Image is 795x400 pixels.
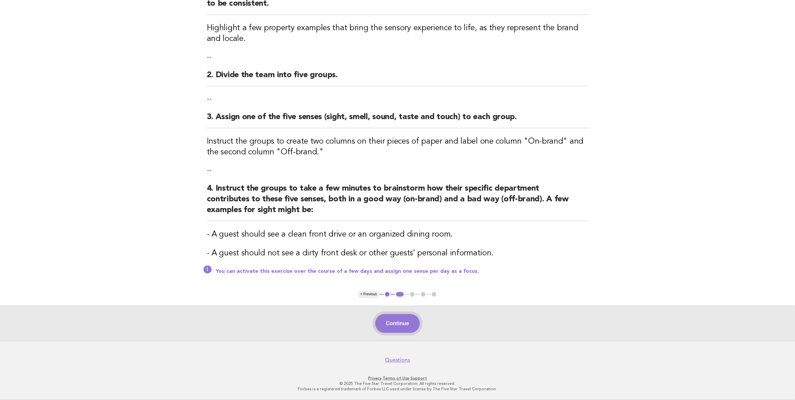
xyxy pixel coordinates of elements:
[375,314,420,333] button: Continue
[368,376,382,381] a: Privacy
[207,94,588,104] p: --
[207,23,588,44] h3: Highlight a few property examples that bring the sensory experience to life, as they represent th...
[216,268,588,275] p: You can activate this exercise over the course of a few days and assign one sense per day as a fo...
[395,291,405,298] button: 2
[383,376,409,381] a: Terms of Use
[385,357,410,363] a: Questions
[207,112,588,128] h2: 3. Assign one of the five senses (sight, smell, sound, taste and touch) to each group.
[207,229,588,240] h3: - A guest should see a clean front drive or an organized dining room.
[207,248,588,259] h3: - A guest should not see a dirty front desk or other guests' personal information.
[410,376,427,381] a: Support
[384,291,391,298] button: 1
[207,183,588,221] h2: 4. Instruct the groups to take a few minutes to brainstorm how their specific department contribu...
[192,376,603,381] p: · ·
[358,291,380,298] button: < Previous
[192,386,603,392] p: Forbes is a registered trademark of Forbes LLC used under license by The Five Star Travel Corpora...
[192,381,603,386] p: © 2025 The Five Star Travel Corporation. All rights reserved.
[207,166,588,175] p: --
[207,136,588,158] h3: Instruct the groups to create two columns on their pieces of paper and label one column "On-brand...
[207,52,588,62] p: --
[207,70,588,86] h2: 2. Divide the team into five groups.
